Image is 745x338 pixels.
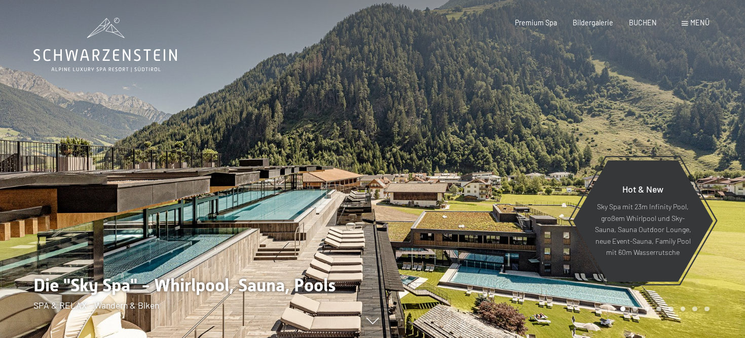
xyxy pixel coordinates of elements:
div: Carousel Page 4 [656,307,661,312]
div: Carousel Page 6 [681,307,686,312]
div: Carousel Page 3 [645,307,650,312]
span: Menü [690,18,710,27]
a: Premium Spa [515,18,557,27]
a: BUCHEN [629,18,657,27]
div: Carousel Page 1 (Current Slide) [620,307,625,312]
span: Hot & New [622,183,663,195]
div: Carousel Page 2 [632,307,638,312]
div: Carousel Page 8 [704,307,710,312]
p: Sky Spa mit 23m Infinity Pool, großem Whirlpool und Sky-Sauna, Sauna Outdoor Lounge, neue Event-S... [594,201,691,258]
div: Carousel Page 7 [692,307,697,312]
a: Hot & New Sky Spa mit 23m Infinity Pool, großem Whirlpool und Sky-Sauna, Sauna Outdoor Lounge, ne... [572,160,714,282]
div: Carousel Page 5 [668,307,674,312]
a: Bildergalerie [573,18,613,27]
div: Carousel Pagination [617,307,709,312]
